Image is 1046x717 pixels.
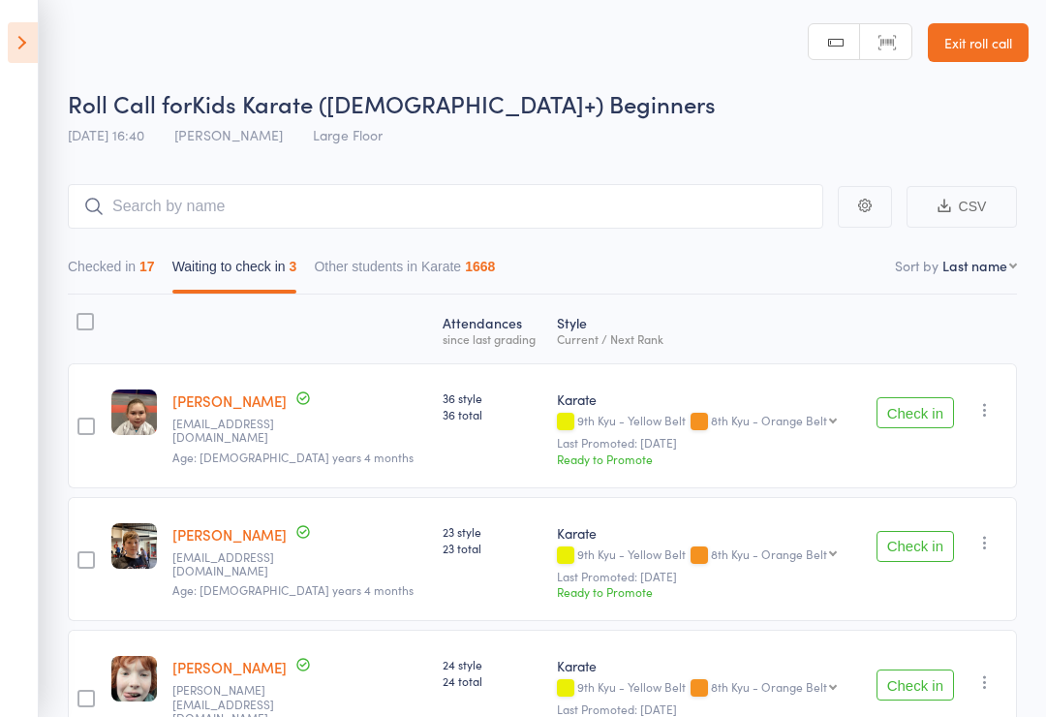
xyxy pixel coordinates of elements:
span: 36 style [443,390,541,406]
span: 24 total [443,672,541,689]
span: [DATE] 16:40 [68,125,144,144]
div: Ready to Promote [557,583,852,600]
div: Last name [942,256,1007,275]
div: since last grading [443,332,541,345]
small: Last Promoted: [DATE] [557,702,852,716]
div: Karate [557,523,852,543]
label: Sort by [895,256,938,275]
button: Checked in17 [68,249,155,294]
div: 3 [290,259,297,274]
input: Search by name [68,184,823,229]
button: Check in [877,670,954,701]
span: Age: [DEMOGRAPHIC_DATA] years 4 months [172,581,414,598]
small: Pkah2015@hotmail.com [172,550,298,578]
span: [PERSON_NAME] [174,125,283,144]
div: 8th Kyu - Orange Belt [711,680,827,693]
a: [PERSON_NAME] [172,524,287,545]
div: 9th Kyu - Yellow Belt [557,680,852,697]
div: Current / Next Rank [557,332,852,345]
button: CSV [907,186,1017,228]
small: Pkah2015@hotmail.com [172,417,298,445]
img: image1722238394.png [111,656,157,701]
small: Last Promoted: [DATE] [557,570,852,583]
div: 17 [139,259,155,274]
div: Karate [557,656,852,675]
span: Age: [DEMOGRAPHIC_DATA] years 4 months [172,449,414,465]
div: 8th Kyu - Orange Belt [711,414,827,426]
span: Kids Karate ([DEMOGRAPHIC_DATA]+) Beginners [192,87,716,119]
div: 8th Kyu - Orange Belt [711,547,827,560]
button: Other students in Karate1668 [314,249,495,294]
div: Karate [557,390,852,409]
span: 24 style [443,656,541,672]
button: Check in [877,531,954,562]
img: image1721803072.png [111,390,157,435]
img: image1725866583.png [111,523,157,569]
div: Atten­dances [435,303,549,355]
span: Large Floor [313,125,383,144]
div: Style [549,303,860,355]
span: Roll Call for [68,87,192,119]
div: 1668 [465,259,495,274]
button: Waiting to check in3 [172,249,297,294]
button: Check in [877,397,954,428]
small: Last Promoted: [DATE] [557,436,852,450]
span: 36 total [443,406,541,422]
div: Ready to Promote [557,451,852,467]
a: [PERSON_NAME] [172,657,287,677]
a: [PERSON_NAME] [172,390,287,411]
span: 23 style [443,523,541,540]
a: Exit roll call [928,23,1029,62]
span: 23 total [443,540,541,556]
div: 9th Kyu - Yellow Belt [557,414,852,430]
div: 9th Kyu - Yellow Belt [557,547,852,564]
